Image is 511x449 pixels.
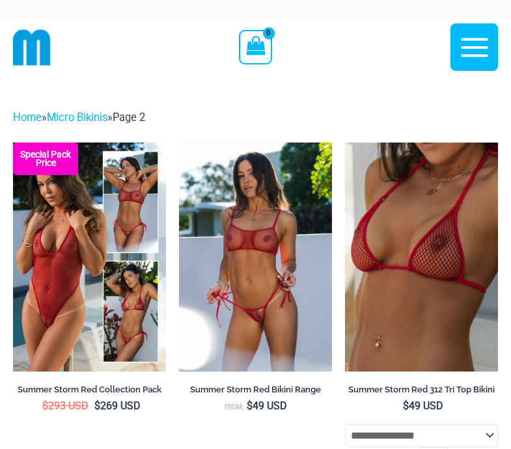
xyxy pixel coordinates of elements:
span: $ [403,400,409,412]
bdi: 49 USD [403,400,443,412]
h2: Summer Storm Red Collection Pack [13,384,166,395]
img: Summer Storm Red 312 Tri Top 01 [345,143,498,372]
bdi: 293 USD [42,400,89,412]
a: View Shopping Cart, empty [239,30,272,64]
b: Special Pack Price [13,150,78,167]
span: $ [247,400,253,412]
img: Summer Storm Red Collection Pack F [13,143,166,372]
h2: Summer Storm Red 312 Tri Top Bikini [345,384,498,395]
span: Page 2 [113,111,145,124]
a: Summer Storm Red Collection Pack [13,384,166,400]
a: Summer Storm Red 312 Tri Top Bikini [345,384,498,400]
img: Summer Storm Red 332 Crop Top 449 Thong 02 [179,143,332,372]
bdi: 49 USD [247,400,287,412]
span: $ [42,400,48,412]
span: $ [94,400,100,412]
a: Summer Storm Red Collection Pack F Summer Storm Red Collection Pack BSummer Storm Red Collection ... [13,143,166,372]
bdi: 269 USD [94,400,141,412]
span: From: [225,403,243,411]
h2: Summer Storm Red Bikini Range [179,384,332,395]
span: » » [13,111,145,124]
a: Home [13,111,42,124]
img: cropped mm emblem [13,29,51,66]
a: Summer Storm Red 312 Tri Top 01Summer Storm Red 312 Tri Top 449 Thong 04Summer Storm Red 312 Tri ... [345,143,498,372]
a: Summer Storm Red Bikini Range [179,384,332,400]
a: Micro Bikinis [47,111,107,124]
a: Summer Storm Red 332 Crop Top 449 Thong 02Summer Storm Red 332 Crop Top 449 Thong 03Summer Storm ... [179,143,332,372]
